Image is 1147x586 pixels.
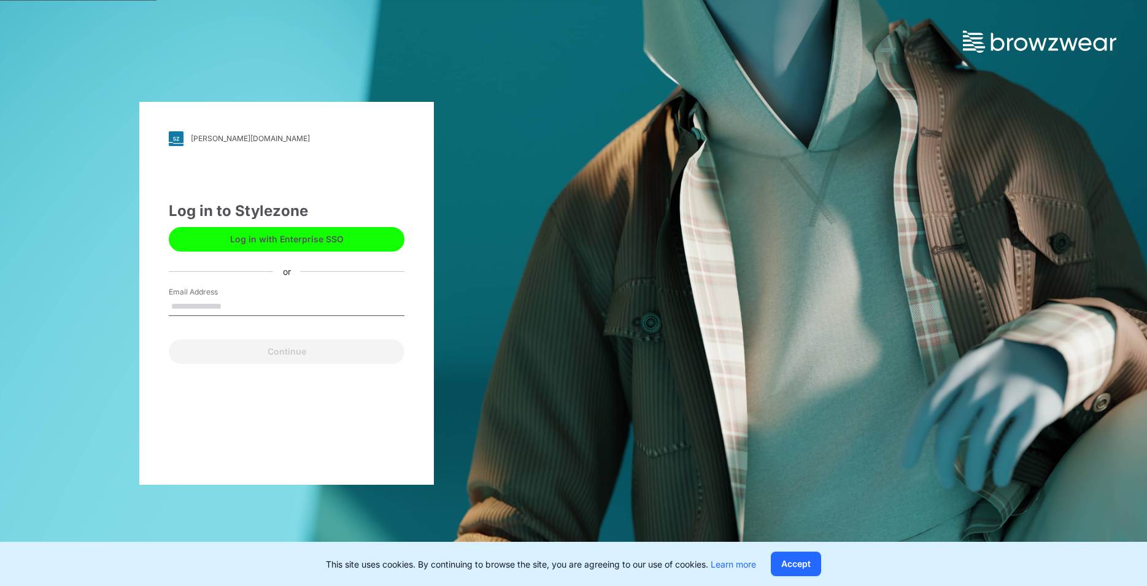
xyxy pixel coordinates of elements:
p: This site uses cookies. By continuing to browse the site, you are agreeing to our use of cookies. [326,558,756,571]
button: Log in with Enterprise SSO [169,227,404,252]
img: svg+xml;base64,PHN2ZyB3aWR0aD0iMjgiIGhlaWdodD0iMjgiIHZpZXdCb3g9IjAgMCAyOCAyOCIgZmlsbD0ibm9uZSIgeG... [169,131,183,146]
label: Email Address [169,287,255,298]
a: Learn more [711,559,756,569]
div: [PERSON_NAME][DOMAIN_NAME] [191,134,310,143]
div: or [273,265,301,278]
a: [PERSON_NAME][DOMAIN_NAME] [169,131,404,146]
button: Accept [771,552,821,576]
div: Log in to Stylezone [169,200,404,222]
img: browzwear-logo.73288ffb.svg [963,31,1116,53]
